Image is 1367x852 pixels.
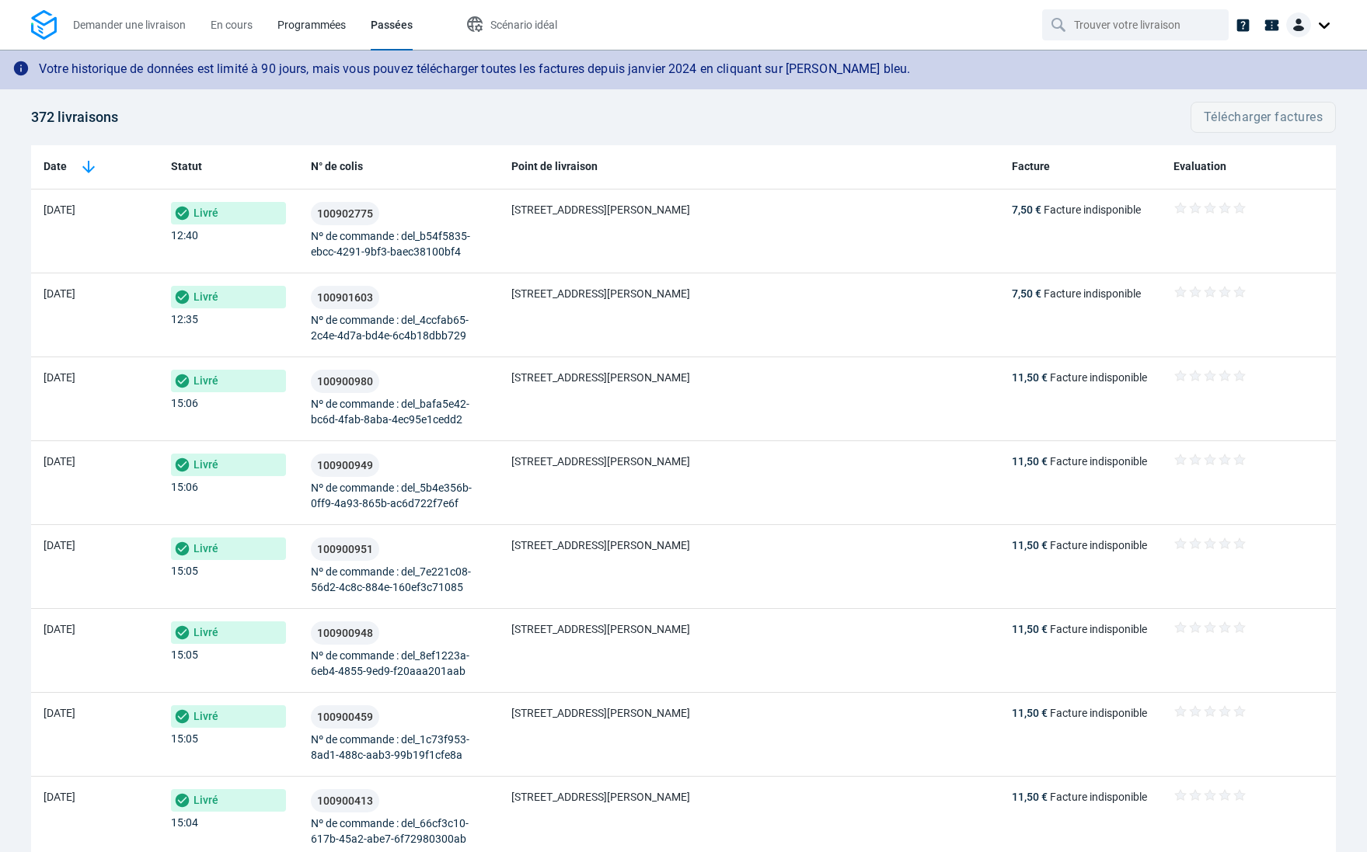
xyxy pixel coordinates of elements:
[1044,203,1141,216] span: Facture indisponible
[44,371,75,384] span: [DATE]
[1050,791,1147,803] span: Facture indisponible
[311,565,471,593] span: Nº de commande : del_7e221c08-56d2-4c8c-884e-160ef3c71085
[171,397,198,409] span: 15:06
[1286,12,1311,37] img: Client
[511,203,690,216] span: [STREET_ADDRESS][PERSON_NAME]
[317,628,373,638] span: 100900948
[1050,623,1147,635] span: Facture indisponible
[1173,158,1226,175] span: Evaluation
[1050,707,1147,719] span: Facture indisponible
[311,230,470,258] span: Nº de commande : del_b54f5835-ebcc-4291-9bf3-baec38100bf4
[171,789,286,812] span: Livré
[511,791,690,803] span: [STREET_ADDRESS][PERSON_NAME]
[1012,203,1041,216] span: 7,50 €
[171,537,286,560] span: Livré
[1050,539,1147,551] span: Facture indisponible
[44,158,67,175] span: Date
[317,376,373,387] span: 100900980
[171,649,198,661] span: 15:05
[311,314,469,342] span: Nº de commande : del_4ccfab65-2c4e-4d7a-bd4e-6c4b18dbb729
[44,203,75,216] span: [DATE]
[44,455,75,468] span: [DATE]
[1044,287,1141,300] span: Facture indisponible
[171,313,198,325] span: 12:35
[277,19,346,31] span: Programmées
[1012,539,1048,551] span: 11,50 €
[1012,371,1048,384] span: 11,50 €
[44,623,75,635] span: [DATE]
[311,398,469,426] span: Nº de commande : del_bafa5e42-bc6d-4fab-8aba-4ec95e1cedd2
[511,707,690,719] span: [STREET_ADDRESS][PERSON_NAME]
[79,158,98,176] img: sorting
[311,705,379,729] button: 100900459
[1074,10,1200,40] input: Trouver votre livraison
[311,733,469,761] span: Nº de commande : del_1c73f953-8ad1-488c-aab3-99b19f1cfe8a
[1012,791,1048,803] span: 11,50 €
[311,537,379,561] button: 100900951
[511,623,690,635] span: [STREET_ADDRESS][PERSON_NAME]
[31,109,118,125] span: 372 livraisons
[171,286,286,308] span: Livré
[317,711,373,722] span: 100900459
[44,791,75,803] span: [DATE]
[511,287,690,300] span: [STREET_ADDRESS][PERSON_NAME]
[317,460,373,471] span: 100900949
[39,54,910,85] div: Votre historique de données est limité à 90 jours, mais vous pouvez télécharger toutes les factur...
[317,544,373,555] span: 100900951
[171,229,198,242] span: 12:40
[317,208,373,219] span: 100902775
[171,621,286,644] span: Livré
[171,454,286,476] span: Livré
[44,287,75,300] span: [DATE]
[171,816,198,829] span: 15:04
[371,19,413,31] span: Passées
[511,455,690,468] span: [STREET_ADDRESS][PERSON_NAME]
[31,10,57,40] img: Logo
[511,539,690,551] span: [STREET_ADDRESS][PERSON_NAME]
[44,539,75,551] span: [DATE]
[171,565,198,577] span: 15:05
[171,732,198,745] span: 15:05
[1050,455,1147,468] span: Facture indisponible
[311,789,379,812] button: 100900413
[1012,158,1050,175] span: Facture
[171,158,202,175] span: Statut
[311,202,379,225] button: 100902775
[311,454,379,477] button: 100900949
[511,158,598,175] span: Point de livraison
[317,795,373,806] span: 100900413
[1012,623,1048,635] span: 11,50 €
[311,370,379,393] button: 100900980
[211,19,253,31] span: En cours
[73,19,186,31] span: Demander une livraison
[317,292,373,303] span: 100901603
[171,481,198,493] span: 15:06
[311,482,472,509] span: Nº de commande : del_5b4e356b-0ff9-4a93-865b-ac6d722f7e6f
[171,202,286,224] span: Livré
[171,370,286,392] span: Livré
[311,621,379,645] button: 100900948
[1012,455,1048,468] span: 11,50 €
[311,158,363,175] span: N° de colis
[311,817,469,845] span: Nº de commande : del_66cf3c10-617b-45a2-abe7-6f72980300ab
[1050,371,1147,384] span: Facture indisponible
[1012,287,1041,300] span: 7,50 €
[311,649,469,677] span: Nº de commande : del_8ef1223a-6eb4-4855-9ed9-f20aaa201aab
[311,286,379,309] button: 100901603
[44,707,75,719] span: [DATE]
[1012,707,1048,719] span: 11,50 €
[171,705,286,728] span: Livré
[511,371,690,384] span: [STREET_ADDRESS][PERSON_NAME]
[490,19,557,31] span: Scénario idéal
[31,145,159,190] th: Toggle SortBy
